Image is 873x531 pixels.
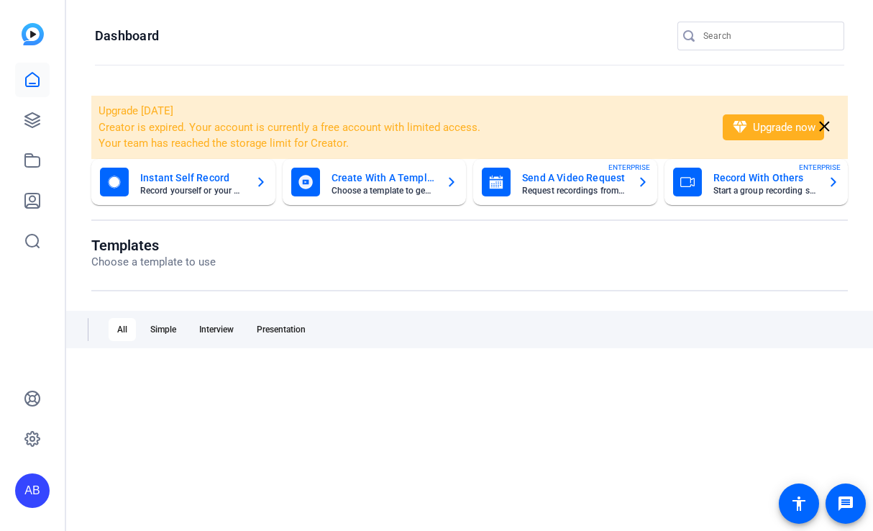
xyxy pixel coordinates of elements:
[473,159,657,205] button: Send A Video RequestRequest recordings from anyone, anywhereENTERPRISE
[713,169,817,186] mat-card-title: Record With Others
[703,27,833,45] input: Search
[522,169,626,186] mat-card-title: Send A Video Request
[723,114,824,140] button: Upgrade now
[332,169,435,186] mat-card-title: Create With A Template
[664,159,849,205] button: Record With OthersStart a group recording sessionENTERPRISE
[99,135,704,152] li: Your team has reached the storage limit for Creator.
[837,495,854,512] mat-icon: message
[248,318,314,341] div: Presentation
[15,473,50,508] div: AB
[815,118,833,136] mat-icon: close
[95,27,159,45] h1: Dashboard
[140,186,244,195] mat-card-subtitle: Record yourself or your screen
[142,318,185,341] div: Simple
[99,104,173,117] span: Upgrade [DATE]
[608,162,650,173] span: ENTERPRISE
[713,186,817,195] mat-card-subtitle: Start a group recording session
[799,162,841,173] span: ENTERPRISE
[522,186,626,195] mat-card-subtitle: Request recordings from anyone, anywhere
[91,237,216,254] h1: Templates
[22,23,44,45] img: blue-gradient.svg
[790,495,808,512] mat-icon: accessibility
[283,159,467,205] button: Create With A TemplateChoose a template to get started
[140,169,244,186] mat-card-title: Instant Self Record
[91,254,216,271] p: Choose a template to use
[91,159,275,205] button: Instant Self RecordRecord yourself or your screen
[332,186,435,195] mat-card-subtitle: Choose a template to get started
[191,318,242,341] div: Interview
[99,119,704,136] li: Creator is expired. Your account is currently a free account with limited access.
[731,119,749,136] mat-icon: diamond
[109,318,136,341] div: All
